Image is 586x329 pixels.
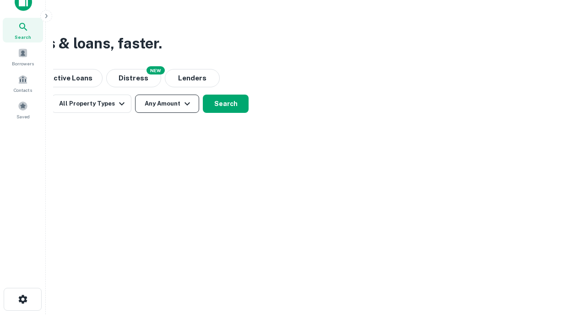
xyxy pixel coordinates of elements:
[3,97,43,122] a: Saved
[203,95,249,113] button: Search
[540,256,586,300] iframe: Chat Widget
[3,44,43,69] a: Borrowers
[15,33,31,41] span: Search
[12,60,34,67] span: Borrowers
[3,18,43,42] a: Search
[16,113,30,120] span: Saved
[38,69,103,87] button: Active Loans
[146,66,165,74] div: NEW
[14,86,32,94] span: Contacts
[3,71,43,96] a: Contacts
[106,69,161,87] button: Search distressed loans with lien and other non-mortgage details.
[52,95,131,113] button: All Property Types
[135,95,199,113] button: Any Amount
[165,69,220,87] button: Lenders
